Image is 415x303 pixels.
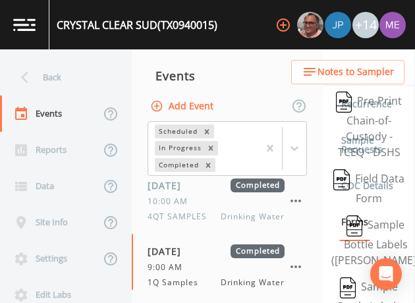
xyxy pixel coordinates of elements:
div: Open Intercom Messenger [370,258,402,290]
img: svg%3e [336,92,352,113]
span: Completed [231,179,285,192]
span: 1Q Samples [148,277,206,289]
img: e2d790fa78825a4bb76dcb6ab311d44c [297,12,323,38]
span: [DATE] [148,179,190,192]
span: 4QT SAMPLES [148,211,215,223]
div: Remove In Progress [204,141,218,155]
img: 41241ef155101aa6d92a04480b0d0000 [325,12,351,38]
img: d4d65db7c401dd99d63b7ad86343d265 [379,12,406,38]
span: Notes to Sampler [318,64,394,80]
div: Scheduled [155,124,200,138]
div: CRYSTAL CLEAR SUD (TX0940015) [57,17,217,33]
a: Schedule [339,49,384,86]
a: [DATE]Completed9:00 AM1Q SamplesDrinking Water [132,234,323,300]
span: 9:00 AM [148,262,190,273]
div: Mike Franklin [296,12,324,38]
div: Completed [155,158,201,172]
div: +14 [352,12,379,38]
span: Drinking Water [221,211,285,223]
span: 10:00 AM [148,196,196,207]
span: [DATE] [148,244,190,258]
a: Recurrence [339,86,394,123]
button: Add Event [148,94,219,119]
button: Pre-Print Chain-of-Custody - TCEQ - DSHS [323,87,415,165]
span: Drinking Water [221,277,285,289]
div: Events [132,59,323,92]
div: Joshua gere Paul [324,12,352,38]
img: svg%3e [346,215,363,236]
span: Completed [231,244,285,258]
button: Notes to Sampler [291,60,404,84]
img: logo [13,18,36,31]
div: Remove Completed [201,158,215,172]
a: [DATE]Completed10:00 AM4QT SAMPLESDrinking Water [132,168,323,234]
img: svg%3e [333,169,350,190]
div: Remove Scheduled [200,124,214,138]
div: In Progress [155,141,204,155]
img: svg%3e [340,277,356,298]
button: Field Data Form [323,165,415,211]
